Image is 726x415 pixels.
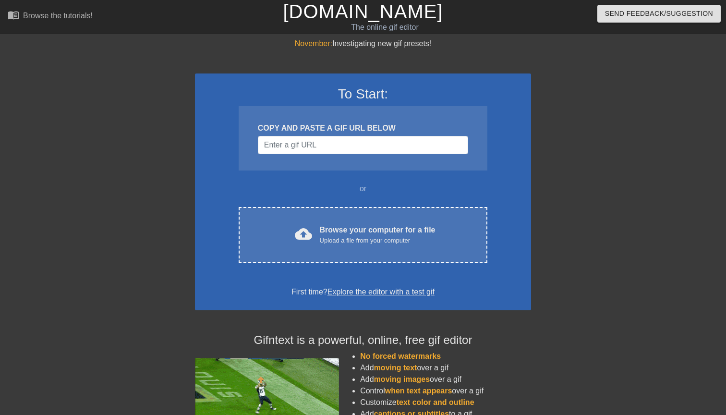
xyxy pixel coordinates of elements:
span: text color and outline [397,398,474,406]
div: Browse the tutorials! [23,12,93,20]
li: Control over a gif [360,385,531,397]
div: The online gif editor [247,22,523,33]
div: COPY AND PASTE A GIF URL BELOW [258,122,468,134]
div: First time? [207,286,519,298]
a: Explore the editor with a test gif [327,288,435,296]
li: Customize [360,397,531,408]
a: Browse the tutorials! [8,9,93,24]
span: menu_book [8,9,19,21]
span: No forced watermarks [360,352,441,360]
input: Username [258,136,468,154]
span: moving images [374,375,430,383]
span: Send Feedback/Suggestion [605,8,713,20]
a: [DOMAIN_NAME] [283,1,443,22]
div: Upload a file from your computer [320,236,436,245]
li: Add over a gif [360,374,531,385]
span: when text appears [385,387,452,395]
h3: To Start: [207,86,519,102]
div: or [220,183,506,195]
span: moving text [374,364,417,372]
button: Send Feedback/Suggestion [597,5,721,23]
li: Add over a gif [360,362,531,374]
div: Browse your computer for a file [320,224,436,245]
span: cloud_upload [295,225,312,243]
h4: Gifntext is a powerful, online, free gif editor [195,333,531,347]
div: Investigating new gif presets! [195,38,531,49]
span: November: [295,39,332,48]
